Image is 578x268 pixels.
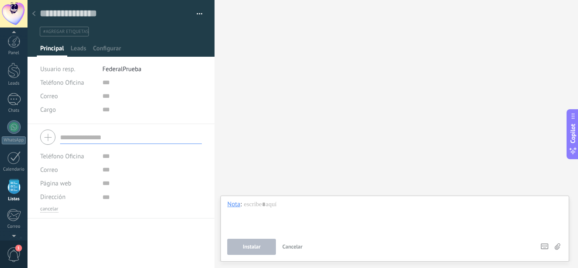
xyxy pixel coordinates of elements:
[279,239,306,255] button: Cancelar
[40,180,72,187] span: Página web
[227,239,276,255] button: Instalar
[15,245,22,251] span: 1
[243,244,261,250] span: Instalar
[40,149,84,163] button: Teléfono Oficina
[2,136,26,144] div: WhatsApp
[40,166,58,174] span: Correo
[2,81,26,86] div: Leads
[240,200,242,209] span: :
[40,206,58,213] button: cancelar
[40,92,58,100] span: Correo
[43,29,88,35] span: #agregar etiquetas
[71,44,86,57] span: Leads
[40,79,84,87] span: Teléfono Oficina
[93,44,121,57] span: Configurar
[2,167,26,172] div: Calendario
[102,65,141,73] span: FederalPrueba
[40,107,56,113] span: Cargo
[2,50,26,56] div: Panel
[2,196,26,202] div: Listas
[40,152,84,160] span: Teléfono Oficina
[40,190,96,204] div: Dirección
[40,65,75,73] span: Usuario resp.
[569,124,577,143] span: Copilot
[40,177,96,190] div: Página web
[40,194,66,200] span: Dirección
[40,76,84,89] button: Teléfono Oficina
[40,103,96,116] div: Cargo
[40,89,58,103] button: Correo
[40,163,58,177] button: Correo
[2,108,26,113] div: Chats
[40,62,96,76] div: Usuario resp.
[282,243,303,250] span: Cancelar
[2,224,26,229] div: Correo
[40,44,64,57] span: Principal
